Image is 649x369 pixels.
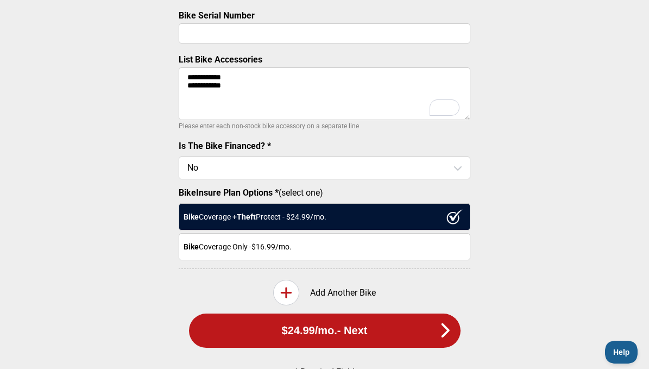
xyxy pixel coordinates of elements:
[184,242,199,251] strong: Bike
[605,341,638,364] iframe: Toggle Customer Support
[189,314,461,348] button: $24.99/mo.- Next
[179,141,271,151] label: Is The Bike Financed? *
[179,187,470,198] label: (select one)
[179,10,255,21] label: Bike Serial Number
[315,324,337,337] span: /mo.
[179,203,470,230] div: Coverage + Protect - $ 24.99 /mo.
[237,212,256,221] strong: Theft
[179,187,279,198] strong: BikeInsure Plan Options *
[179,54,262,65] label: List Bike Accessories
[179,233,470,260] div: Coverage Only - $16.99 /mo.
[179,67,470,120] textarea: To enrich screen reader interactions, please activate Accessibility in Grammarly extension settings
[446,209,463,224] img: ux1sgP1Haf775SAghJI38DyDlYP+32lKFAAAAAElFTkSuQmCC
[179,120,470,133] p: Please enter each non-stock bike accessory on a separate line
[184,212,199,221] strong: Bike
[179,280,470,305] div: Add Another Bike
